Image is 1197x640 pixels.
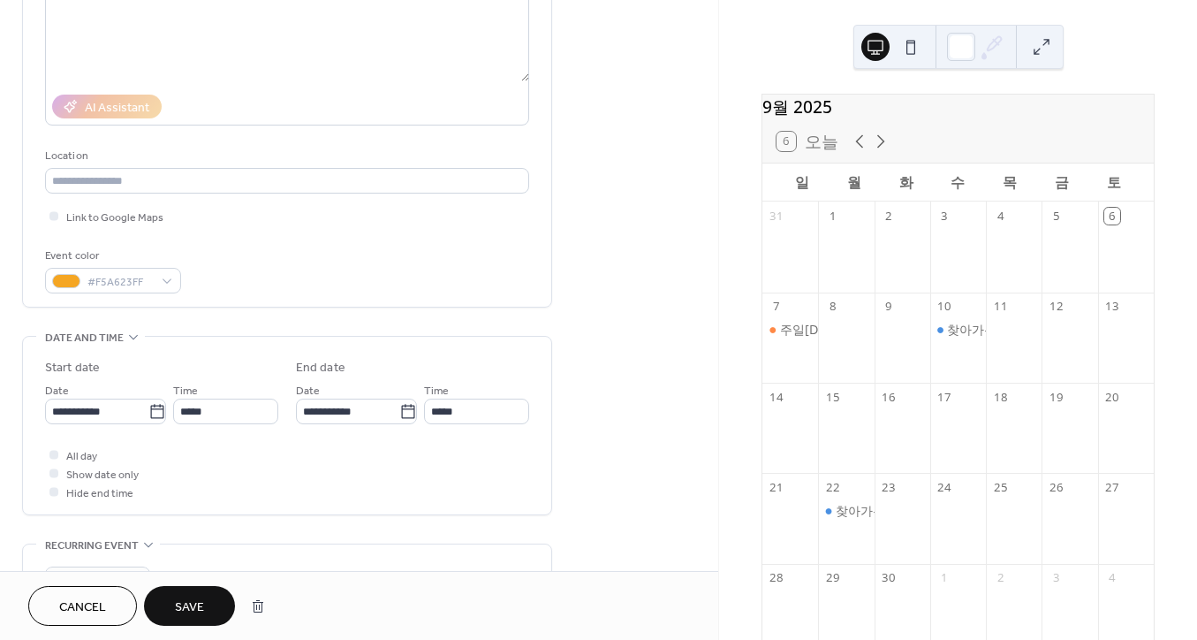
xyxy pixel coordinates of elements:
div: 토 [1087,164,1140,202]
div: 주일[DEMOGRAPHIC_DATA]강해@[GEOGRAPHIC_DATA] [780,321,1103,339]
div: 15 [824,389,840,405]
div: 10 [936,299,952,315]
div: Event color [45,247,178,265]
span: Time [173,382,198,400]
button: Save [144,586,235,626]
span: All day [66,447,97,466]
div: 2 [881,208,897,224]
span: #F5A623FF [87,273,153,292]
div: 29 [824,570,840,586]
div: 4 [992,208,1008,224]
div: 27 [1104,480,1120,496]
span: Date and time [45,329,124,347]
div: End date [296,359,345,377]
div: 일 [777,164,829,202]
div: 16 [881,389,897,405]
div: 25 [992,480,1008,496]
span: Date [296,382,320,400]
div: 28 [769,570,784,586]
div: 주일성경강해@왕십리역 [762,321,818,339]
div: 4 [1104,570,1120,586]
div: Location [45,147,526,165]
div: 1 [936,570,952,586]
div: 9월 2025 [762,95,1154,120]
div: 목 [984,164,1036,202]
div: 5 [1049,208,1064,224]
span: Recurring event [45,537,139,555]
div: 2 [992,570,1008,586]
div: 3 [936,208,952,224]
span: Save [175,598,204,617]
div: 24 [936,480,952,496]
div: 7 [769,299,784,315]
div: 6 [1104,208,1120,224]
div: 18 [992,389,1008,405]
div: 13 [1104,299,1120,315]
div: 금 [1036,164,1088,202]
button: Cancel [28,586,137,626]
div: 19 [1049,389,1064,405]
span: Cancel [59,598,106,617]
div: 22 [824,480,840,496]
span: Show date only [66,466,139,484]
div: 찾아가는 성경공부@풍무역 [930,321,986,339]
span: Time [424,382,449,400]
span: Hide end time [66,484,133,503]
div: 9 [881,299,897,315]
div: 3 [1049,570,1064,586]
div: Start date [45,359,100,377]
div: 14 [769,389,784,405]
div: 23 [881,480,897,496]
div: 17 [936,389,952,405]
div: 21 [769,480,784,496]
div: 30 [881,570,897,586]
div: 26 [1049,480,1064,496]
span: Date [45,382,69,400]
div: 11 [992,299,1008,315]
span: Link to Google Maps [66,209,163,227]
div: 1 [824,208,840,224]
div: 화 [880,164,932,202]
div: 찾아가는 성경공부@풍무역 [818,502,874,520]
div: 월 [829,164,881,202]
div: 12 [1049,299,1064,315]
div: 31 [769,208,784,224]
div: 수 [932,164,984,202]
div: 찾아가는 [DEMOGRAPHIC_DATA]공부@풍무역 [836,502,1099,520]
div: 20 [1104,389,1120,405]
div: 8 [824,299,840,315]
